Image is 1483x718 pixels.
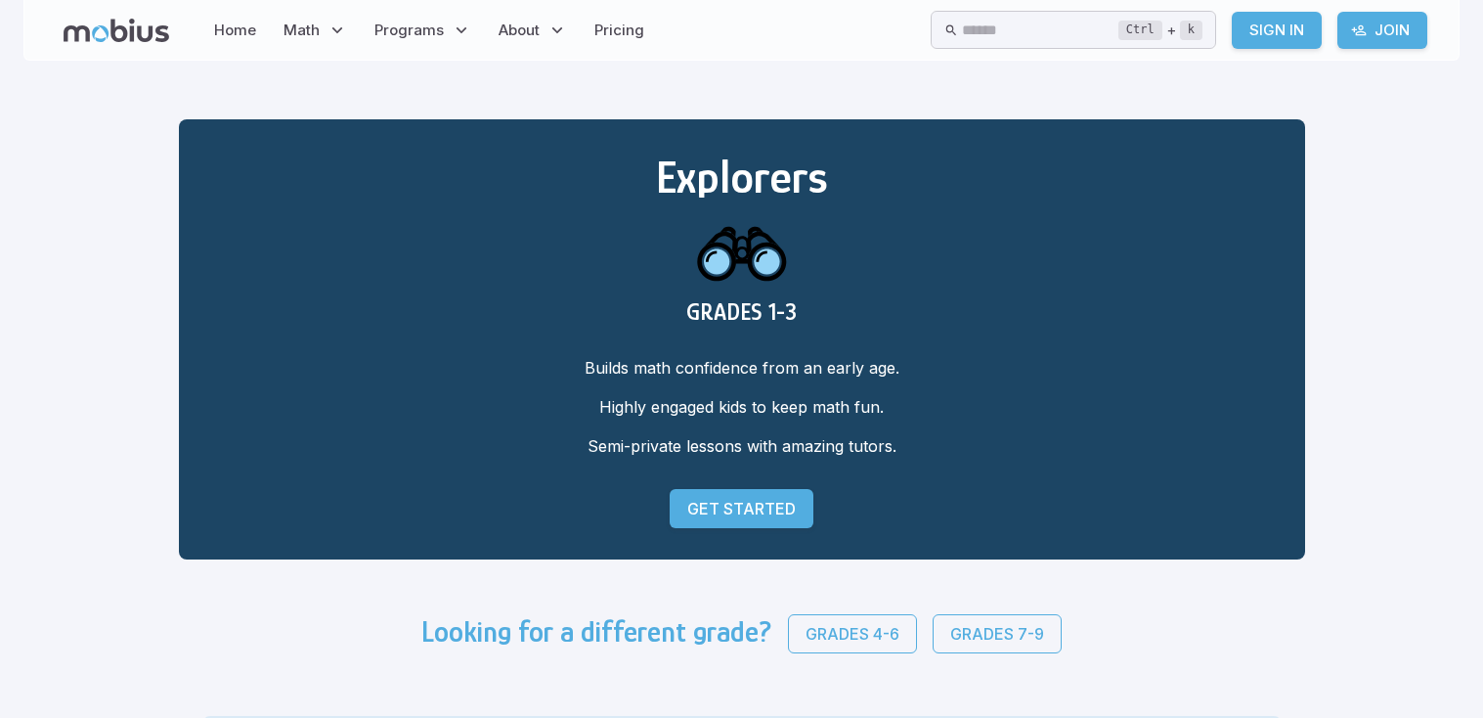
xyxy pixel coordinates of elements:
[806,622,899,646] p: Grades 4-6
[950,622,1044,646] p: Grades 7-9
[1118,19,1202,42] div: +
[210,395,1274,419] p: Highly engaged kids to keep math fun.
[1180,21,1202,40] kbd: k
[374,20,444,41] span: Programs
[695,203,789,298] img: explorers icon
[210,298,1274,325] h3: GRADES 1-3
[208,8,262,53] a: Home
[788,614,917,653] a: Grades 4-6
[421,614,772,653] h3: Looking for a different grade?
[589,8,650,53] a: Pricing
[499,20,540,41] span: About
[933,614,1062,653] a: Grades 7-9
[1118,21,1162,40] kbd: Ctrl
[210,151,1274,203] h2: Explorers
[1337,12,1427,49] a: Join
[210,356,1274,380] p: Builds math confidence from an early age.
[670,489,813,528] a: Get Started
[210,434,1274,458] p: Semi-private lessons with amazing tutors.
[284,20,320,41] span: Math
[687,497,796,520] p: Get Started
[1232,12,1322,49] a: Sign In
